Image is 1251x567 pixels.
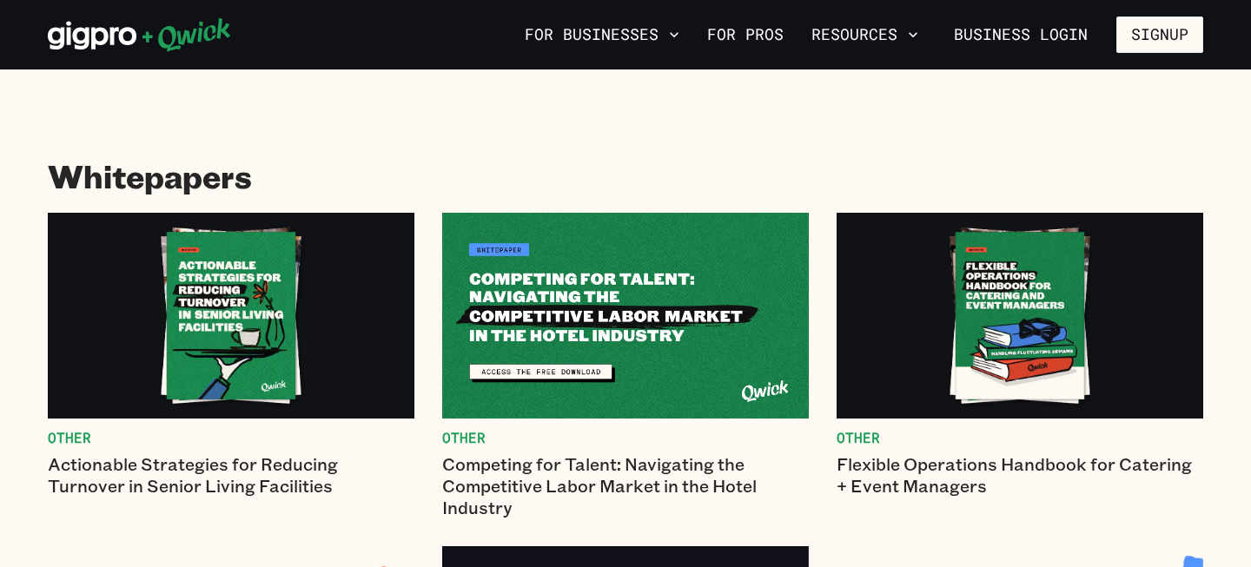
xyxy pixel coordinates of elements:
[837,213,1203,419] img: Flexible Operations Handbook for Catering + Event Managers
[837,429,1203,446] span: Other
[1116,16,1203,53] button: Signup
[442,213,809,419] img: Competing for Talent: Navigating the Competitive Labor Market in the Hotel Industry
[48,429,414,446] span: Other
[700,20,791,49] a: For Pros
[48,213,414,419] img: Actionable Strategies for Reducing Turnover in Senior Living Facilities
[442,213,809,518] a: OtherCompeting for Talent: Navigating the Competitive Labor Market in the Hotel Industry
[837,453,1203,497] p: Flexible Operations Handbook for Catering + Event Managers
[48,213,414,518] a: OtherActionable Strategies for Reducing Turnover in Senior Living Facilities
[939,16,1102,53] a: Business Login
[804,20,925,49] button: Resources
[837,213,1203,518] a: OtherFlexible Operations Handbook for Catering + Event Managers
[518,20,686,49] button: For Businesses
[48,156,1203,195] h1: Whitepapers
[48,453,414,497] p: Actionable Strategies for Reducing Turnover in Senior Living Facilities
[442,453,809,518] p: Competing for Talent: Navigating the Competitive Labor Market in the Hotel Industry
[442,429,809,446] span: Other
